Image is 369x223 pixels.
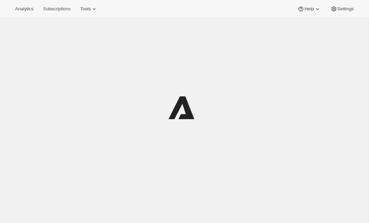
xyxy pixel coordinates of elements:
button: Analytics [11,4,37,14]
span: Subscriptions [43,6,70,12]
button: Help [293,4,325,14]
span: Analytics [15,6,33,12]
button: Settings [326,4,358,14]
button: Tools [76,4,102,14]
span: Help [304,6,314,12]
span: Tools [80,6,91,12]
button: Subscriptions [39,4,75,14]
span: Settings [337,6,354,12]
